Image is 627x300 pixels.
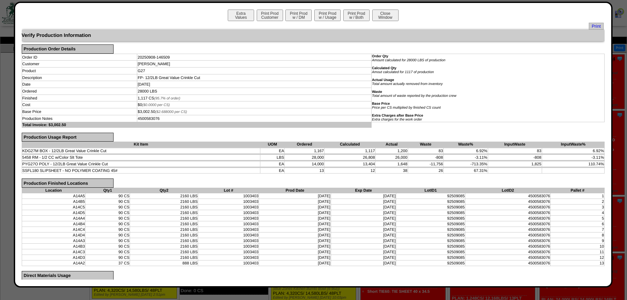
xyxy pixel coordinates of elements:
td: -11,756 [408,161,443,167]
td: [DATE] [137,81,372,88]
td: 90 CS [85,238,130,243]
td: [DATE] [259,238,331,243]
th: Prod Date [259,188,331,193]
td: 92509085 [396,204,465,210]
td: 11 [551,249,605,255]
th: Kit Item [22,142,260,147]
td: 92509085 [396,193,465,199]
td: 4500583076 [465,193,550,199]
th: LotID2 [465,188,550,193]
td: [DATE] [259,204,331,210]
button: CloseWindow [372,10,399,21]
b: Order Qty [372,54,388,58]
td: A14D5 [22,210,85,215]
td: PYG27O POLY - 12/2LB Great Value Crinkle Cut [22,161,260,167]
td: 2160 LBS [130,243,198,249]
td: 67.31% [443,168,488,174]
i: Amout calculated for 1117 of production [372,70,434,74]
td: 4500583076 [137,115,372,122]
div: Production Usage Report [22,133,114,142]
td: 2160 LBS [130,204,198,210]
td: $3,002.50 [137,108,372,115]
th: Pallet # [551,188,605,193]
td: [PERSON_NAME] [137,61,372,68]
td: -808 [488,155,542,160]
td: 90 CS [85,193,130,199]
td: A14A4 [22,215,85,221]
td: 6 [551,221,605,227]
td: [DATE] [331,260,396,266]
button: ExtraValues [228,10,254,21]
td: [DATE] [331,199,396,204]
th: Exp Date [331,188,396,193]
td: Product [22,68,137,74]
td: 4500583076 [465,210,550,215]
th: Actual [376,142,408,147]
td: 2160 LBS [130,238,198,243]
td: 13 [285,168,325,174]
td: A14B4 [22,221,85,227]
td: -3.11% [542,155,605,160]
td: 14,000 [285,161,325,167]
td: SSFL180 SLIPSHEET - NO POLYMER COATING 45# [22,168,260,174]
td: 90 CS [85,249,130,255]
td: A14A5 [22,193,85,199]
td: [DATE] [259,199,331,204]
td: 2160 LBS [130,255,198,260]
td: Finished [22,95,137,101]
td: [DATE] [331,193,396,199]
td: Ordered [22,88,137,95]
td: 8 [551,232,605,238]
td: 1,825 [488,161,542,167]
td: 92509085 [396,221,465,227]
td: 90 CS [85,204,130,210]
span: ($0.0000 per CS) [142,103,170,107]
td: 4500583076 [465,238,550,243]
td: [DATE] [259,260,331,266]
td: [DATE] [331,243,396,249]
td: 4500583076 [465,204,550,210]
td: EA [260,148,284,154]
td: A14C3 [22,249,85,255]
td: [DATE] [331,232,396,238]
td: -3.11% [443,155,488,160]
td: 1003403 [198,199,259,204]
td: 38 [376,168,408,174]
i: Amount calculated for 28000 LBS of production [372,58,445,62]
td: 28,000 [285,155,325,160]
b: Extra Charges after Base Price [372,114,423,118]
td: A14B5 [22,199,85,204]
button: Print Prodw / Both [343,10,370,21]
td: 2160 LBS [130,193,198,199]
button: Print ProdCustomer [257,10,283,21]
td: -713.35% [443,161,488,167]
th: Ordered [285,142,325,147]
a: CloseWindow [372,15,399,20]
td: 1,648 [376,161,408,167]
td: 4500583076 [465,255,550,260]
td: 90 CS [85,227,130,232]
td: 90 CS [85,255,130,260]
td: 1,117 [324,148,375,154]
td: 1003403 [198,221,259,227]
td: [DATE] [259,227,331,232]
td: [DATE] [331,221,396,227]
td: 2 [551,199,605,204]
td: 20250908-146509 [137,54,372,61]
td: 1 [551,193,605,199]
b: Base Price [372,102,390,106]
button: Print Prodw / Usage [314,10,341,21]
td: 6.92% [542,148,605,154]
td: 26,000 [376,155,408,160]
td: 92509085 [396,243,465,249]
td: 92509085 [396,238,465,243]
td: Description [22,74,137,81]
td: Cost [22,101,137,108]
td: FP- 12/2LB Great Value Crinkle Cut [137,74,372,81]
td: [DATE] [259,249,331,255]
td: 888 LBS [130,260,198,266]
td: 7 [551,227,605,232]
td: 1003403 [198,193,259,199]
td: A14B3 [22,243,85,249]
td: 90 CS [85,232,130,238]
